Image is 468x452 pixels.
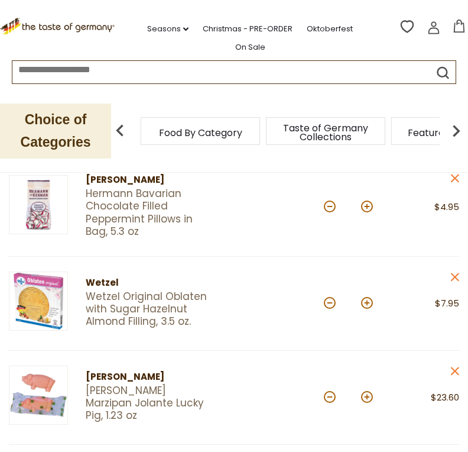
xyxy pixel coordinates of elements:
[86,370,213,385] div: [PERSON_NAME]
[108,119,132,143] img: previous arrow
[9,175,68,234] img: Hermann Bavarian Chocolate Filled Pepperminta Pillows
[147,22,188,35] a: Seasons
[86,173,213,188] div: [PERSON_NAME]
[435,297,459,309] span: $7.95
[434,201,459,213] span: $4.95
[9,366,68,425] img: Funsch Marzipan Jolante Lucky Pig, 1.23 oz
[278,124,373,141] a: Taste of Germany Collections
[444,119,468,143] img: next arrow
[86,290,213,328] a: Wetzel Original Oblaten with Sugar Hazelnut Almond Filling, 3.5 oz.
[203,22,292,35] a: Christmas - PRE-ORDER
[235,41,265,54] a: On Sale
[86,385,213,422] a: [PERSON_NAME] Marzipan Jolante Lucky Pig, 1.23 oz
[9,272,68,331] img: Wetzel Original Oblaten with Sugar Hazelnut Almond Filling, 3.5 oz.
[159,128,242,137] a: Food By Category
[431,391,459,403] span: $23.60
[86,276,213,290] div: Wetzel
[307,22,353,35] a: Oktoberfest
[86,188,213,238] a: Hermann Bavarian Chocolate Filled Peppermint Pillows in Bag, 5.3 oz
